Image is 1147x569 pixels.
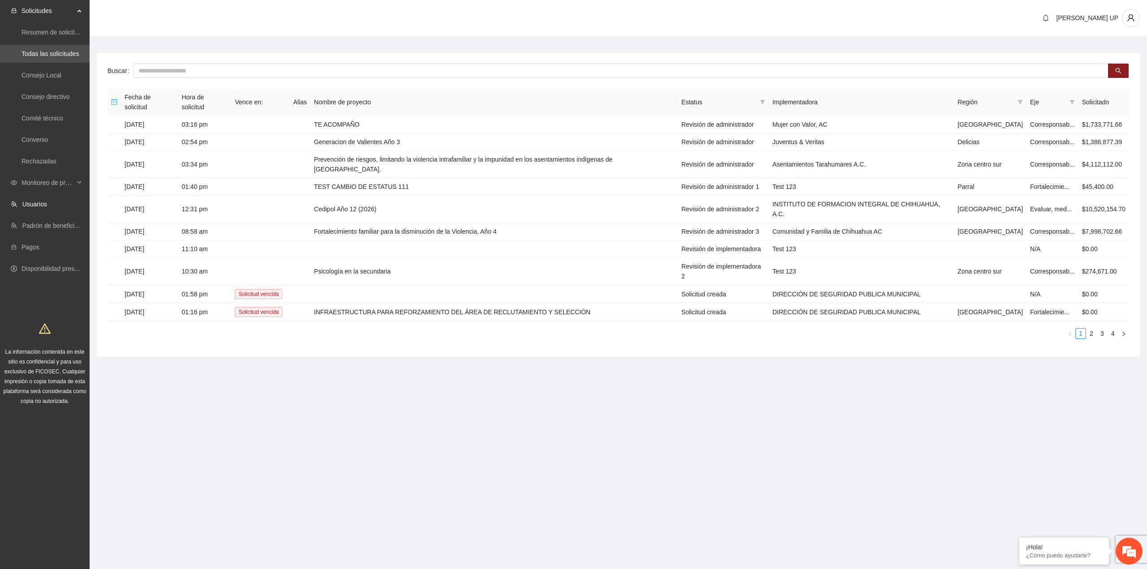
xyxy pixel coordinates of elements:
[1026,240,1078,258] td: N/A
[178,303,231,321] td: 01:16 pm
[1069,99,1075,105] span: filter
[1067,331,1073,337] span: left
[954,116,1026,133] td: [GEOGRAPHIC_DATA]
[1097,329,1107,338] a: 3
[678,133,769,151] td: Revisión de administrador
[1118,328,1129,339] li: Next Page
[178,133,231,151] td: 02:54 pm
[178,151,231,178] td: 03:34 pm
[954,258,1026,285] td: Zona centro sur
[22,93,69,100] a: Consejo directivo
[22,72,61,79] a: Consejo Local
[178,89,231,116] th: Hora de solicitud
[121,116,178,133] td: [DATE]
[1078,133,1129,151] td: $1,386,877.39
[22,244,39,251] a: Pagos
[178,178,231,196] td: 01:40 pm
[954,178,1026,196] td: Parral
[1039,14,1052,21] span: bell
[1115,68,1121,75] span: search
[1078,196,1129,223] td: $10,520,154.70
[1030,228,1075,235] span: Corresponsab...
[22,265,98,272] a: Disponibilidad presupuestal
[111,99,117,105] span: minus-square
[1122,9,1140,27] button: user
[1121,331,1126,337] span: right
[1065,328,1075,339] li: Previous Page
[1078,178,1129,196] td: $45,400.00
[178,196,231,223] td: 12:31 pm
[954,133,1026,151] td: Delicias
[11,8,17,14] span: inbox
[1030,268,1075,275] span: Corresponsab...
[769,240,954,258] td: Test 123
[1078,303,1129,321] td: $0.00
[678,178,769,196] td: Revisión de administrador 1
[957,97,1014,107] span: Región
[1016,95,1025,109] span: filter
[1039,11,1053,25] button: bell
[1030,308,1069,316] span: Fortalecimie...
[121,151,178,178] td: [DATE]
[310,151,678,178] td: Prevención de riesgos, limitando la violencia intrafamiliar y la impunidad en los asentamientos i...
[121,178,178,196] td: [DATE]
[310,258,678,285] td: Psicología en la secundaria
[22,115,63,122] a: Comité técnico
[1078,223,1129,240] td: $7,998,702.66
[678,196,769,223] td: Revisión de administrador 2
[1078,89,1129,116] th: Solicitado
[121,89,178,116] th: Fecha de solicitud
[22,50,79,57] a: Todas las solicitudes
[22,158,56,165] a: Rechazadas
[178,285,231,303] td: 01:58 pm
[22,2,74,20] span: Solicitudes
[1078,258,1129,285] td: $274,671.00
[678,223,769,240] td: Revisión de administrador 3
[121,223,178,240] td: [DATE]
[121,196,178,223] td: [DATE]
[1030,161,1075,168] span: Corresponsab...
[1078,285,1129,303] td: $0.00
[678,240,769,258] td: Revisión de implementadora
[1122,14,1139,22] span: user
[760,99,765,105] span: filter
[310,116,678,133] td: TE ACOMPAÑO
[1087,329,1096,338] a: 2
[310,178,678,196] td: TEST CAMBIO DE ESTATUS 111
[678,303,769,321] td: Solicitud creada
[310,133,678,151] td: Generacion de Valientes Año 3
[1026,543,1102,551] div: ¡Hola!
[11,180,17,186] span: eye
[178,240,231,258] td: 11:10 am
[769,196,954,223] td: INSTITUTO DE FORMACION INTEGRAL DE CHIHUAHUA, A.C.
[4,349,86,404] span: La información contenida en este sitio es confidencial y para uso exclusivo de FICOSEC. Cualquier...
[121,133,178,151] td: [DATE]
[121,240,178,258] td: [DATE]
[678,285,769,303] td: Solicitud creada
[22,136,48,143] a: Convenio
[1097,328,1108,339] li: 3
[310,303,678,321] td: INFRAESTRUCTURA PARA REFORZAMIENTO DEL ÁREA DE RECLUTAMIENTO Y SELECCIÓN
[1075,328,1086,339] li: 1
[1108,64,1129,78] button: search
[178,116,231,133] td: 03:16 pm
[769,258,954,285] td: Test 123
[1108,329,1118,338] a: 4
[769,116,954,133] td: Mujer con Valor, AC
[22,174,74,192] span: Monitoreo de proyectos
[178,258,231,285] td: 10:30 am
[1108,328,1118,339] li: 4
[769,223,954,240] td: Comunidad y Familia de Chihuahua AC
[954,303,1026,321] td: [GEOGRAPHIC_DATA]
[769,178,954,196] td: Test 123
[1076,329,1086,338] a: 1
[769,285,954,303] td: DIRECCIÓN DE SEGURIDAD PUBLICA MUNICIPAL
[681,97,756,107] span: Estatus
[178,223,231,240] td: 08:58 am
[22,201,47,208] a: Usuarios
[235,289,282,299] span: Solicitud vencida
[954,151,1026,178] td: Zona centro sur
[678,258,769,285] td: Revisión de implementadora 2
[1078,116,1129,133] td: $1,733,771.66
[1018,99,1023,105] span: filter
